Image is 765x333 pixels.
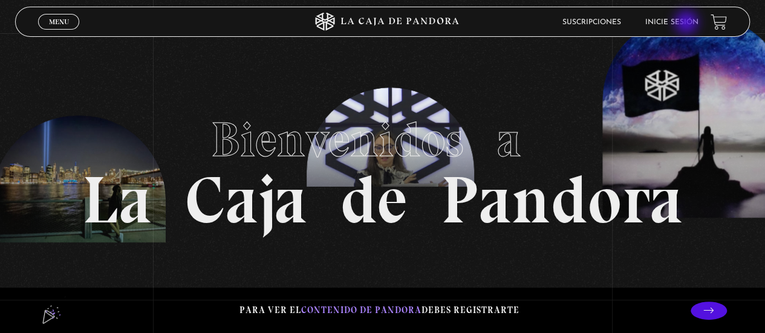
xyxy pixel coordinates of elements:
span: Menu [49,18,69,25]
span: Bienvenidos a [211,111,555,169]
h1: La Caja de Pandora [82,100,683,233]
p: Para ver el debes registrarte [239,302,519,318]
span: contenido de Pandora [301,305,422,315]
a: Suscripciones [562,19,621,26]
a: Inicie sesión [645,19,698,26]
span: Cerrar [45,28,73,37]
a: View your shopping cart [711,14,727,30]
